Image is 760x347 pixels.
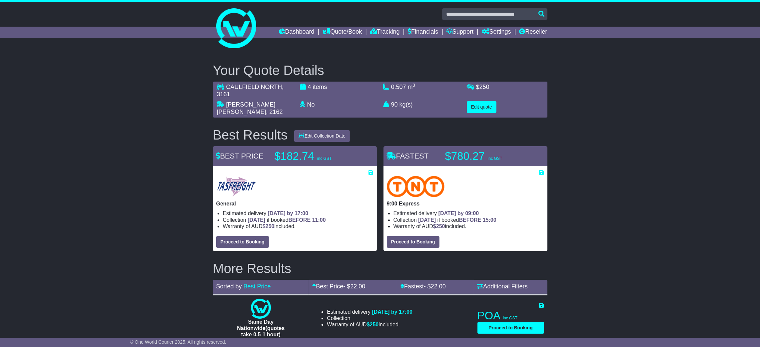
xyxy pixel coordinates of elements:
span: CAULFIELD NORTH [226,84,282,90]
li: Estimated delivery [327,309,412,315]
span: [DATE] [248,217,265,223]
span: 90 [391,101,398,108]
a: Tracking [370,27,399,38]
span: , 2162 [266,109,283,115]
p: $182.74 [275,150,358,163]
a: Quote/Book [323,27,362,38]
img: Tasfreight: General [216,176,257,197]
span: © One World Courier 2025. All rights reserved. [130,339,226,345]
a: Fastest- $22.00 [400,283,446,290]
li: Collection [223,217,374,223]
sup: 3 [413,83,415,88]
a: Best Price- $22.00 [312,283,365,290]
button: Edit Collection Date [294,130,350,142]
span: $ [476,84,489,90]
span: kg(s) [399,101,413,108]
p: $780.27 [445,150,528,163]
button: Proceed to Booking [387,236,439,248]
span: 250 [266,223,275,229]
span: [DATE] by 17:00 [268,210,309,216]
li: Collection [327,315,412,321]
span: m [408,84,415,90]
span: [PERSON_NAME] [PERSON_NAME] [217,101,276,115]
div: Best Results [210,128,291,142]
span: BEST PRICE [216,152,264,160]
li: Warranty of AUD included. [327,321,412,328]
li: Warranty of AUD included. [393,223,544,229]
img: One World Courier: Same Day Nationwide(quotes take 0.5-1 hour) [251,299,271,319]
button: Proceed to Booking [477,322,544,334]
span: 4 [308,84,311,90]
button: Edit quote [467,101,496,113]
li: Warranty of AUD included. [223,223,374,229]
button: Proceed to Booking [216,236,269,248]
a: Settings [482,27,511,38]
li: Estimated delivery [393,210,544,216]
span: 250 [370,322,379,327]
span: 250 [436,223,445,229]
span: Same Day Nationwide(quotes take 0.5-1 hour) [237,319,285,337]
li: Collection [393,217,544,223]
span: [DATE] [418,217,436,223]
span: FASTEST [387,152,429,160]
span: inc GST [488,156,502,161]
span: 11:00 [312,217,326,223]
span: [DATE] by 17:00 [372,309,412,315]
p: General [216,200,374,207]
span: items [313,84,327,90]
span: $ [433,223,445,229]
span: No [307,101,315,108]
span: 250 [479,84,489,90]
a: Dashboard [279,27,315,38]
span: BEFORE [289,217,311,223]
span: Sorted by [216,283,242,290]
span: inc GST [503,316,517,320]
span: [DATE] by 09:00 [438,210,479,216]
span: $ [367,322,379,327]
p: 9:00 Express [387,200,544,207]
span: 22.00 [350,283,365,290]
span: if booked [248,217,326,223]
a: Support [446,27,473,38]
h2: More Results [213,261,547,276]
span: 0.507 [391,84,406,90]
span: inc GST [317,156,332,161]
span: 15:00 [483,217,496,223]
img: TNT Domestic: 9:00 Express [387,176,445,197]
li: Estimated delivery [223,210,374,216]
span: if booked [418,217,496,223]
span: 22.00 [431,283,446,290]
h2: Your Quote Details [213,63,547,78]
a: Financials [408,27,438,38]
span: - $ [424,283,446,290]
a: Reseller [519,27,547,38]
a: Best Price [244,283,271,290]
span: - $ [343,283,365,290]
span: , 3161 [217,84,284,98]
span: BEFORE [459,217,481,223]
span: $ [263,223,275,229]
p: POA [477,309,544,322]
a: Additional Filters [477,283,528,290]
